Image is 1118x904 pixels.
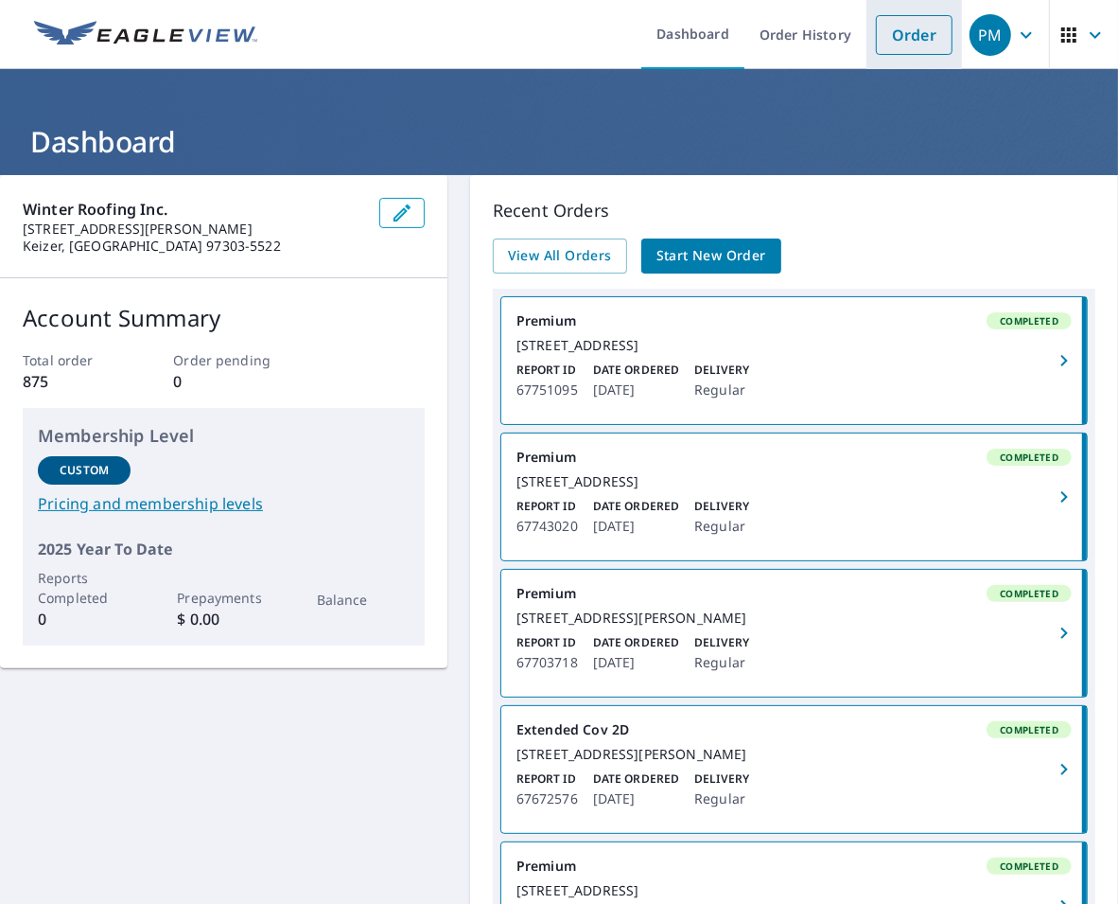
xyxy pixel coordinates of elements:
p: Report ID [516,634,578,651]
p: [DATE] [593,379,679,401]
a: PremiumCompleted[STREET_ADDRESS][PERSON_NAME]Report ID67703718Date Ordered[DATE]DeliveryRegular [501,570,1087,697]
p: Regular [694,651,749,674]
span: Completed [988,860,1070,873]
a: Start New Order [641,239,781,274]
p: Custom [60,462,109,479]
p: Report ID [516,498,578,515]
div: [STREET_ADDRESS][PERSON_NAME] [516,610,1072,627]
a: Extended Cov 2DCompleted[STREET_ADDRESS][PERSON_NAME]Report ID67672576Date Ordered[DATE]DeliveryR... [501,706,1087,833]
div: [STREET_ADDRESS] [516,882,1072,899]
p: 0 [38,608,131,630]
a: Order [876,15,952,55]
p: Reports Completed [38,568,131,608]
p: $ 0.00 [177,608,270,630]
a: View All Orders [493,239,627,274]
span: Start New Order [656,244,766,268]
span: Completed [988,451,1070,464]
img: EV Logo [34,21,257,49]
a: Pricing and membership levels [38,492,410,515]
p: [DATE] [593,788,679,810]
p: Delivery [694,771,749,788]
p: Recent Orders [493,198,1095,223]
p: Winter Roofing Inc. [23,198,364,221]
div: PM [970,14,1011,56]
div: Premium [516,449,1072,466]
p: Date Ordered [593,362,679,379]
p: Account Summary [23,301,425,335]
h1: Dashboard [23,122,1095,161]
p: 67751095 [516,379,578,401]
a: PremiumCompleted[STREET_ADDRESS]Report ID67743020Date Ordered[DATE]DeliveryRegular [501,434,1087,560]
span: Completed [988,314,1070,328]
p: [DATE] [593,651,679,674]
span: Completed [988,723,1070,736]
p: [DATE] [593,515,679,538]
p: 67743020 [516,515,578,538]
p: Total order [23,350,123,370]
p: Order pending [173,350,273,370]
span: Completed [988,587,1070,600]
p: Delivery [694,498,749,515]
p: Delivery [694,634,749,651]
p: [STREET_ADDRESS][PERSON_NAME] [23,221,364,238]
p: Regular [694,788,749,810]
p: Prepayments [177,588,270,608]
p: Date Ordered [593,771,679,788]
div: Extended Cov 2D [516,721,1072,738]
p: Regular [694,515,749,538]
p: 67672576 [516,788,578,810]
p: 0 [173,370,273,393]
p: Keizer, [GEOGRAPHIC_DATA] 97303-5522 [23,238,364,255]
p: Report ID [516,362,578,379]
p: 2025 Year To Date [38,538,410,560]
div: [STREET_ADDRESS] [516,473,1072,490]
p: Regular [694,379,749,401]
div: [STREET_ADDRESS][PERSON_NAME] [516,746,1072,763]
p: Report ID [516,771,578,788]
p: 875 [23,370,123,393]
a: PremiumCompleted[STREET_ADDRESS]Report ID67751095Date Ordered[DATE]DeliveryRegular [501,297,1087,424]
p: Delivery [694,362,749,379]
div: Premium [516,858,1072,875]
p: Date Ordered [593,634,679,651]
p: Membership Level [38,423,410,449]
div: [STREET_ADDRESS] [516,337,1072,354]
div: Premium [516,312,1072,329]
p: Date Ordered [593,498,679,515]
p: Balance [317,590,410,610]
div: Premium [516,585,1072,602]
p: 67703718 [516,651,578,674]
span: View All Orders [508,244,612,268]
